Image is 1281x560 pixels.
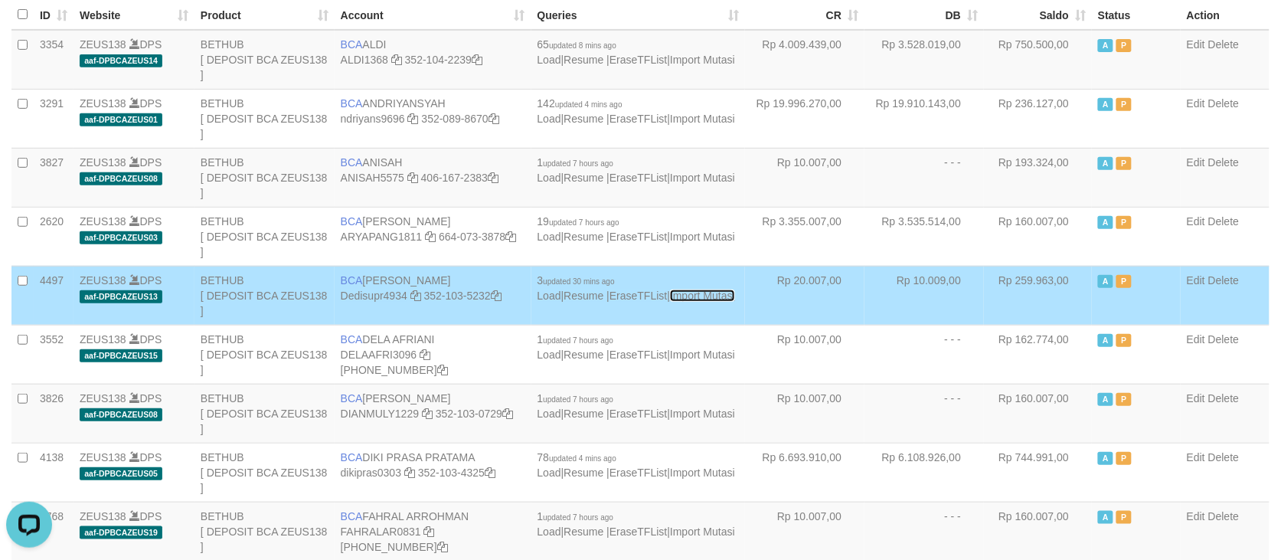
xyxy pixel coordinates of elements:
[538,392,614,404] span: 1
[194,384,335,443] td: BETHUB [ DEPOSIT BCA ZEUS138 ]
[609,113,667,125] a: EraseTFList
[74,384,194,443] td: DPS
[564,113,603,125] a: Resume
[341,349,417,361] a: DELAAFRI3096
[984,30,1092,90] td: Rp 750.500,00
[609,290,667,302] a: EraseTFList
[437,364,448,376] a: Copy 8692458639 to clipboard
[502,408,513,420] a: Copy 3521030729 to clipboard
[538,38,616,51] span: 65
[864,325,984,384] td: - - -
[1116,511,1132,524] span: Paused
[1187,215,1205,228] a: Edit
[341,215,363,228] span: BCA
[80,392,126,404] a: ZEUS138
[543,513,613,522] span: updated 7 hours ago
[80,156,126,169] a: ZEUS138
[422,408,433,420] a: Copy DIANMULY1229 to clipboard
[341,38,363,51] span: BCA
[670,526,735,538] a: Import Mutasi
[335,30,531,90] td: ALDI 352-104-2239
[609,408,667,420] a: EraseTFList
[984,325,1092,384] td: Rp 162.774,00
[864,148,984,207] td: - - -
[335,443,531,502] td: DIKI PRASA PRATAMA 352-103-4325
[1098,452,1113,465] span: Active
[1098,334,1113,347] span: Active
[984,443,1092,502] td: Rp 744.991,00
[34,30,74,90] td: 3354
[745,148,864,207] td: Rp 10.007,00
[194,266,335,325] td: BETHUB [ DEPOSIT BCA ZEUS138 ]
[538,231,561,243] a: Load
[564,467,603,479] a: Resume
[745,325,864,384] td: Rp 10.007,00
[80,526,162,539] span: aaf-DPBCAZEUS19
[80,97,126,110] a: ZEUS138
[745,384,864,443] td: Rp 10.007,00
[555,100,623,109] span: updated 4 mins ago
[1187,97,1205,110] a: Edit
[745,89,864,148] td: Rp 19.996.270,00
[538,156,735,184] span: | | |
[341,510,363,522] span: BCA
[341,333,363,345] span: BCA
[410,290,421,302] a: Copy Dedisupr4934 to clipboard
[670,113,735,125] a: Import Mutasi
[505,231,516,243] a: Copy 6640733878 to clipboard
[864,89,984,148] td: Rp 19.910.143,00
[80,349,162,362] span: aaf-DPBCAZEUS15
[34,325,74,384] td: 3552
[1208,274,1239,287] a: Delete
[1116,393,1132,406] span: Paused
[984,207,1092,266] td: Rp 160.007,00
[1208,215,1239,228] a: Delete
[341,290,407,302] a: Dedisupr4934
[341,451,363,463] span: BCA
[74,443,194,502] td: DPS
[984,148,1092,207] td: Rp 193.324,00
[74,207,194,266] td: DPS
[80,274,126,287] a: ZEUS138
[80,231,162,244] span: aaf-DPBCAZEUS03
[80,467,162,480] span: aaf-DPBCAZEUS05
[609,54,667,66] a: EraseTFList
[74,30,194,90] td: DPS
[1098,275,1113,288] span: Active
[485,467,495,479] a: Copy 3521034325 to clipboard
[538,274,615,287] span: 3
[194,30,335,90] td: BETHUB [ DEPOSIT BCA ZEUS138 ]
[538,290,561,302] a: Load
[538,97,623,110] span: 142
[391,54,402,66] a: Copy ALDI1368 to clipboard
[1098,393,1113,406] span: Active
[194,148,335,207] td: BETHUB [ DEPOSIT BCA ZEUS138 ]
[335,384,531,443] td: [PERSON_NAME] 352-103-0729
[670,349,735,361] a: Import Mutasi
[80,54,162,67] span: aaf-DPBCAZEUS14
[864,30,984,90] td: Rp 3.528.019,00
[1208,156,1239,169] a: Delete
[341,172,404,184] a: ANISAH5575
[984,266,1092,325] td: Rp 259.963,00
[538,172,561,184] a: Load
[538,215,735,243] span: | | |
[543,336,613,345] span: updated 7 hours ago
[1098,157,1113,170] span: Active
[491,290,502,302] a: Copy 3521035232 to clipboard
[341,526,421,538] a: FAHRALAR0831
[341,113,405,125] a: ndriyans9696
[1098,216,1113,229] span: Active
[538,510,735,538] span: | | |
[864,443,984,502] td: Rp 6.108.926,00
[538,392,735,420] span: | | |
[335,89,531,148] td: ANDRIYANSYAH 352-089-8670
[1208,392,1239,404] a: Delete
[194,89,335,148] td: BETHUB [ DEPOSIT BCA ZEUS138 ]
[984,89,1092,148] td: Rp 236.127,00
[488,172,498,184] a: Copy 4061672383 to clipboard
[1116,216,1132,229] span: Paused
[1098,39,1113,52] span: Active
[549,41,616,50] span: updated 8 mins ago
[564,290,603,302] a: Resume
